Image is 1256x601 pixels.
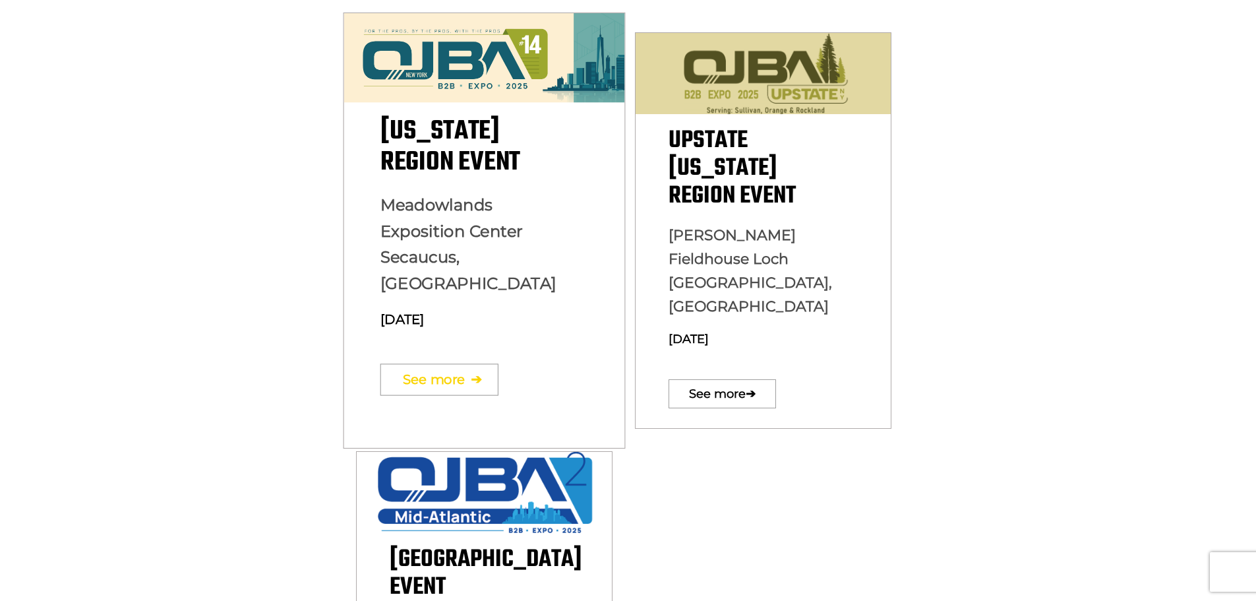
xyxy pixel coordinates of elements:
[669,122,796,215] span: Upstate [US_STATE] Region Event
[69,74,222,91] div: Leave a message
[669,226,832,315] span: [PERSON_NAME] Fieldhouse Loch [GEOGRAPHIC_DATA], [GEOGRAPHIC_DATA]
[669,332,709,346] span: [DATE]
[17,200,241,395] textarea: Type your message and click 'Submit'
[17,122,241,151] input: Enter your last name
[380,111,520,183] span: [US_STATE] Region Event
[193,406,239,424] em: Submit
[470,357,481,402] span: ➔
[669,379,776,408] a: See more➔
[216,7,248,38] div: Minimize live chat window
[380,311,424,327] span: [DATE]
[380,195,556,294] span: Meadowlands Exposition Center Secaucus, [GEOGRAPHIC_DATA]
[746,373,756,415] span: ➔
[17,161,241,190] input: Enter your email address
[380,364,498,395] a: See more➔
